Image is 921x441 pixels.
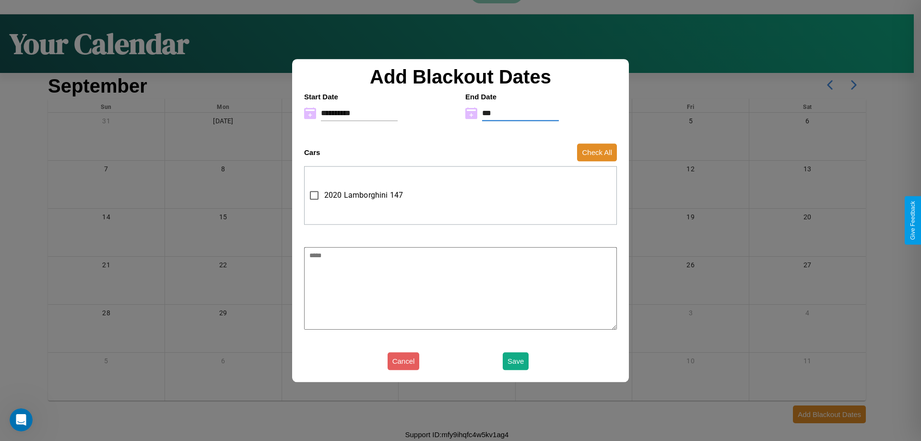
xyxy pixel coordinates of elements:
[324,190,403,201] span: 2020 Lamborghini 147
[909,201,916,240] div: Give Feedback
[465,93,617,101] h4: End Date
[388,352,420,370] button: Cancel
[503,352,529,370] button: Save
[10,408,33,431] iframe: Intercom live chat
[304,148,320,156] h4: Cars
[299,66,622,88] h2: Add Blackout Dates
[304,93,456,101] h4: Start Date
[577,143,617,161] button: Check All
